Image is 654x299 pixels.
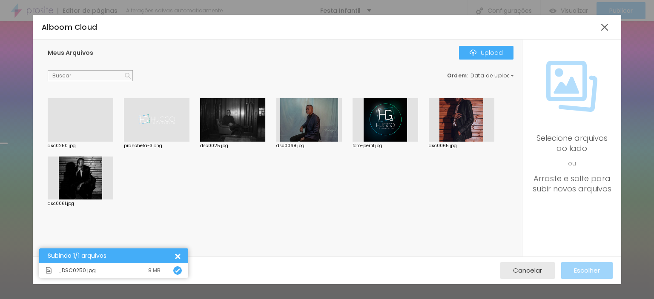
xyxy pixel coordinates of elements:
[124,144,189,148] div: prancheta-3.png
[447,72,467,79] span: Ordem
[531,133,613,194] div: Selecione arquivos ao lado Arraste e solte para subir novos arquivos
[48,70,133,81] input: Buscar
[561,262,613,279] button: Escolher
[48,253,173,259] div: Subindo 1/1 arquivos
[459,46,513,60] button: IconeUpload
[470,73,515,78] span: Data de upload
[200,144,266,148] div: dsc0025.jpg
[125,73,131,79] img: Icone
[429,144,494,148] div: dsc0065.jpg
[470,49,503,56] div: Upload
[42,22,98,32] span: Alboom Cloud
[513,267,542,274] span: Cancelar
[353,144,418,148] div: foto-perfil.jpg
[470,49,476,56] img: Icone
[546,61,597,112] img: Icone
[48,48,93,57] span: Meus Arquivos
[148,268,161,273] div: 8 MB
[574,267,600,274] span: Escolher
[447,73,513,78] div: :
[58,268,96,273] span: _DSC0250.jpg
[48,202,113,206] div: dsc0061.jpg
[531,154,613,174] span: ou
[175,268,180,273] img: Icone
[500,262,555,279] button: Cancelar
[48,144,113,148] div: dsc0250.jpg
[276,144,342,148] div: dsc0069.jpg
[46,267,52,273] img: Icone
